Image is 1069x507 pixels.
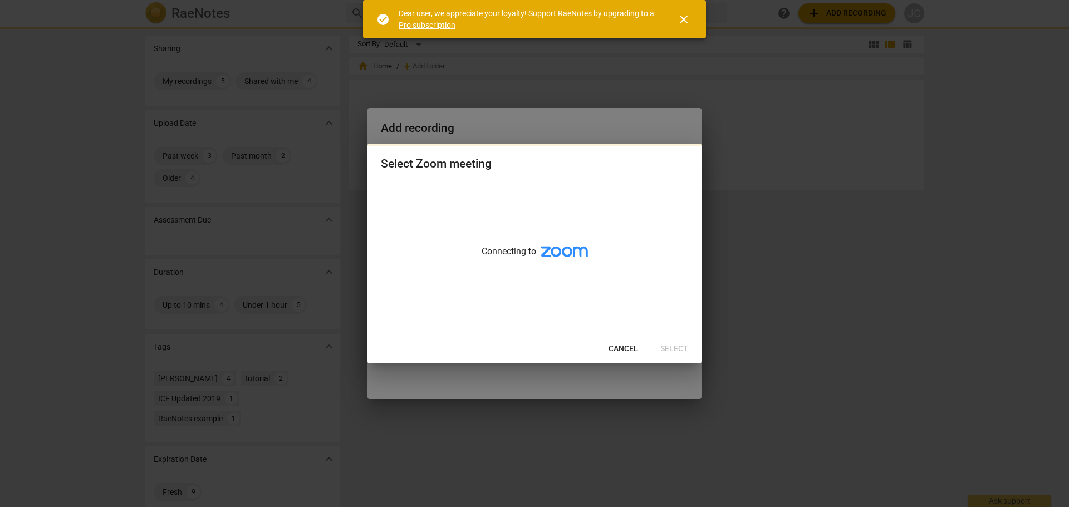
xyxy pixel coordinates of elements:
[677,13,690,26] span: close
[609,343,638,355] span: Cancel
[376,13,390,26] span: check_circle
[381,157,492,171] div: Select Zoom meeting
[367,182,702,334] div: Connecting to
[600,339,647,359] button: Cancel
[399,21,455,29] a: Pro subscription
[670,6,697,33] button: Close
[399,8,657,31] div: Dear user, we appreciate your loyalty! Support RaeNotes by upgrading to a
